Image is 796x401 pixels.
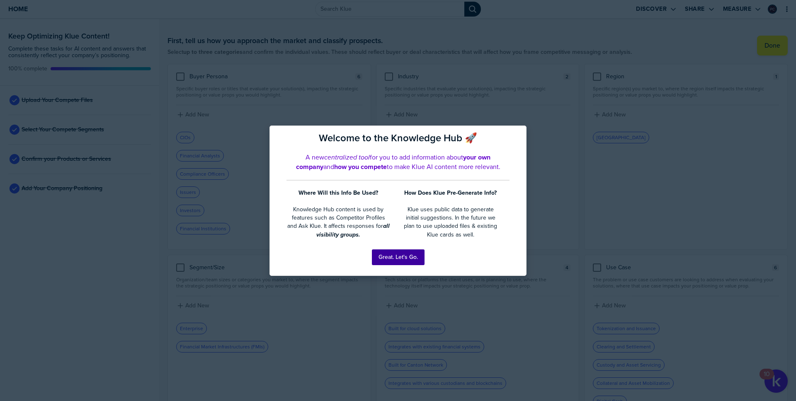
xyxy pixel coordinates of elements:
[514,131,519,141] button: Close
[404,188,497,197] strong: How Does Klue Pre-Generate Info?
[296,152,493,172] strong: your own company
[387,162,500,172] span: to make Klue AI content more relevant.
[370,152,463,162] span: for you to add information about
[286,132,510,144] h2: Welcome to the Knowledge Hub 🚀
[323,162,334,172] span: and
[324,152,370,162] em: centralized tool
[334,162,387,172] strong: how you compete
[372,249,425,265] button: Great. Let's Go.
[298,188,378,197] strong: Where Will this Info Be Used?
[287,205,387,230] span: Knowledge Hub content is used by features such as Competitor Profiles and Ask Klue. It affects re...
[306,152,324,162] span: A new
[316,222,391,239] em: all visibility groups.
[400,205,500,239] p: Klue uses public data to generate initial suggestions. In the future we plan to use uploaded file...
